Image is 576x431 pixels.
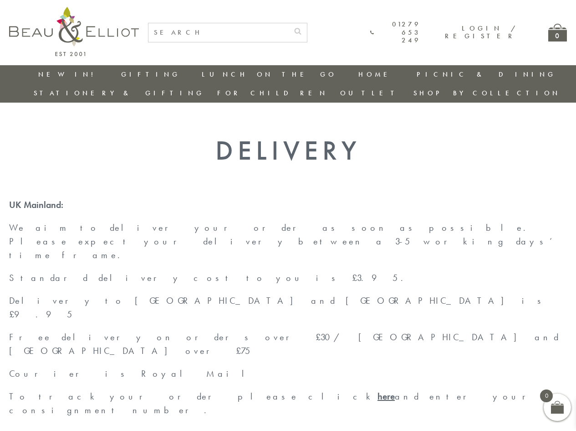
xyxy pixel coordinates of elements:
p: Courier is Royal Mail [9,367,567,380]
a: Outlet [340,88,401,98]
img: logo [9,7,139,56]
a: Picnic & Dining [417,70,556,79]
p: Delivery to [GEOGRAPHIC_DATA] and [GEOGRAPHIC_DATA] is £9.95 [9,294,567,321]
a: 01279 653 249 [370,21,421,44]
a: 0 [548,24,567,42]
input: SEARCH [148,23,289,42]
p: We aim to deliver your order as soon as possible. Please expect your delivery between a 3-5 worki... [9,221,567,262]
p: Standard delivery cost to you is £3.95. [9,271,567,285]
a: New in! [38,70,99,79]
p: Free delivery on orders over £30/ [GEOGRAPHIC_DATA] and [GEOGRAPHIC_DATA] over £75 [9,330,567,358]
a: Gifting [121,70,180,79]
a: here [377,390,395,402]
a: Shop by collection [413,88,561,98]
a: Login / Register [445,24,516,41]
a: For Children [217,88,328,98]
a: Home [358,70,395,79]
a: Lunch On The Go [202,70,336,79]
strong: UK Mainland: [9,199,63,211]
p: To track your order please click and enter your consignment number. [9,389,567,417]
a: Stationery & Gifting [34,88,204,98]
span: 0 [540,389,553,402]
h1: Delivery [9,135,567,166]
